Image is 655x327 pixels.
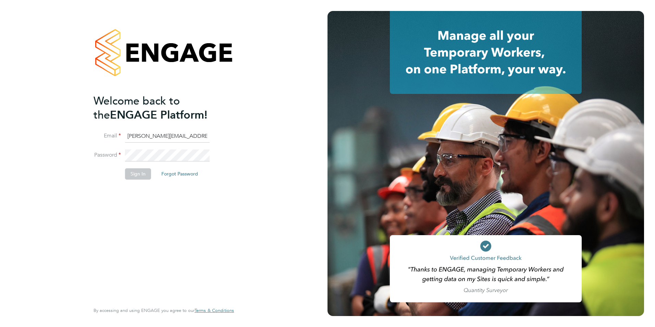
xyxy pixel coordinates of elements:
a: Terms & Conditions [195,308,234,313]
h2: ENGAGE Platform! [94,94,227,122]
input: Enter your work email... [125,130,210,143]
button: Sign In [125,168,151,179]
span: Welcome back to the [94,94,180,122]
span: By accessing and using ENGAGE you agree to our [94,307,234,313]
button: Forgot Password [156,168,203,179]
label: Email [94,132,121,140]
label: Password [94,152,121,159]
span: Terms & Conditions [195,307,234,313]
